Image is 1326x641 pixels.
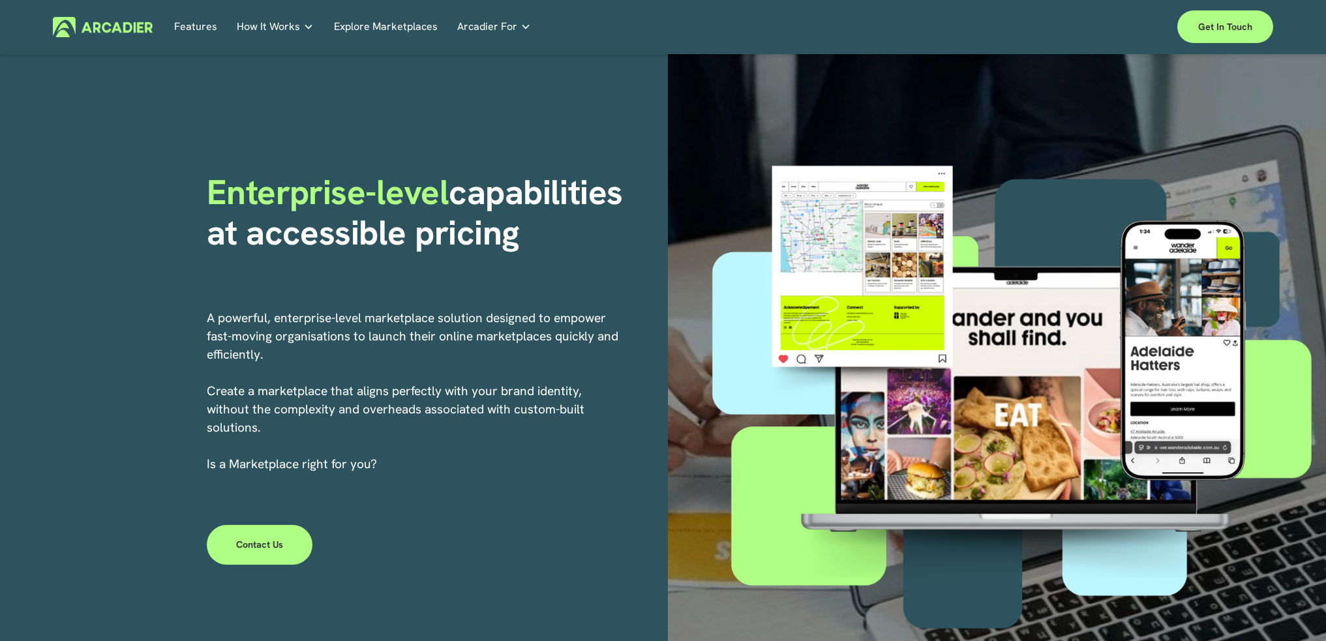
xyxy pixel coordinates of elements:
[457,18,517,36] span: Arcadier For
[207,170,632,255] strong: capabilities at accessible pricing
[207,456,377,472] span: I
[207,170,449,215] span: Enterprise-level
[237,18,300,36] span: How It Works
[334,17,438,37] a: Explore Marketplaces
[210,456,377,472] a: s a Marketplace right for you?
[207,309,620,473] p: A powerful, enterprise-level marketplace solution designed to empower fast-moving organisations t...
[207,525,313,564] a: Contact Us
[1177,10,1273,43] a: Get in touch
[174,17,217,37] a: Features
[53,17,153,37] img: Arcadier
[1261,578,1326,641] iframe: Chat Widget
[237,17,314,37] a: folder dropdown
[457,17,531,37] a: folder dropdown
